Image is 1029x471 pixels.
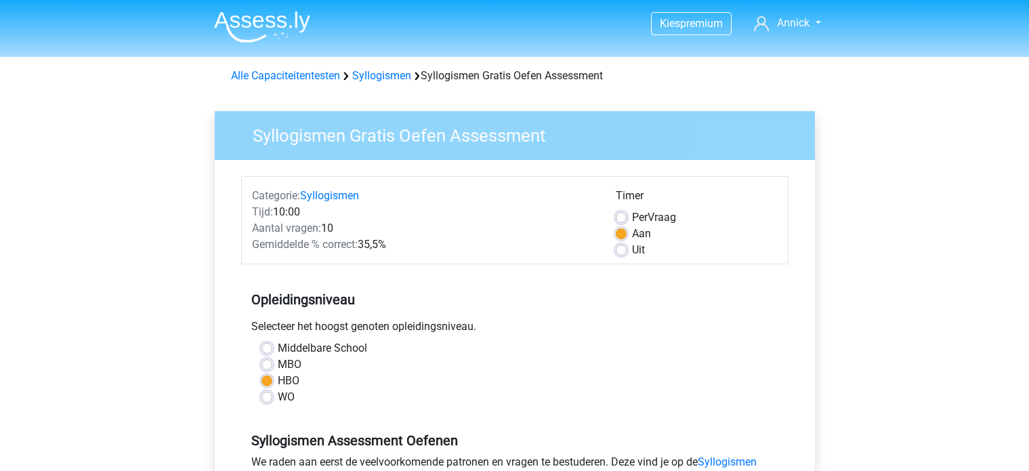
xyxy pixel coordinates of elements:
[251,432,778,449] h5: Syllogismen Assessment Oefenen
[242,220,606,237] div: 10
[632,211,648,224] span: Per
[252,222,321,234] span: Aantal vragen:
[226,68,804,84] div: Syllogismen Gratis Oefen Assessment
[252,238,358,251] span: Gemiddelde % correct:
[236,120,805,146] h3: Syllogismen Gratis Oefen Assessment
[278,389,295,405] label: WO
[632,242,645,258] label: Uit
[252,189,300,202] span: Categorie:
[352,69,411,82] a: Syllogismen
[242,204,606,220] div: 10:00
[632,226,651,242] label: Aan
[241,319,789,340] div: Selecteer het hoogst genoten opleidingsniveau.
[300,189,359,202] a: Syllogismen
[632,209,676,226] label: Vraag
[616,188,778,209] div: Timer
[278,373,299,389] label: HBO
[231,69,340,82] a: Alle Capaciteitentesten
[660,17,680,30] span: Kies
[278,356,301,373] label: MBO
[214,11,310,43] img: Assessly
[652,14,731,33] a: Kiespremium
[749,15,826,31] a: Annick
[680,17,723,30] span: premium
[777,16,810,29] span: Annick
[251,286,778,313] h5: Opleidingsniveau
[242,237,606,253] div: 35,5%
[252,205,273,218] span: Tijd:
[278,340,367,356] label: Middelbare School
